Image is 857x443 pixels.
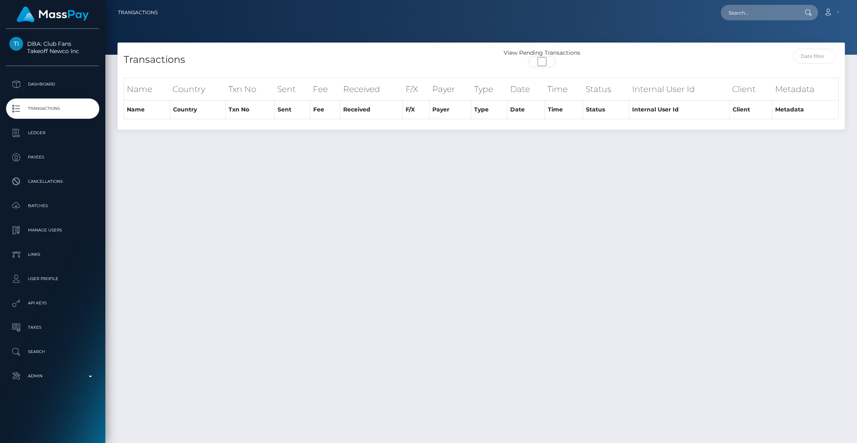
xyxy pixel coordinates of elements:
[545,78,583,100] th: Time
[310,101,340,119] th: Fee
[124,78,170,100] th: Name
[9,103,96,115] p: Transactions
[481,49,603,57] div: View Pending Transactions
[118,4,158,21] a: Transactions
[170,101,226,119] th: Country
[430,78,471,100] th: Payer
[6,98,99,119] a: Transactions
[226,101,274,119] th: Txn No
[9,297,96,309] p: API Keys
[629,78,730,100] th: Internal User Id
[9,321,96,334] p: Taxes
[772,101,839,119] th: Metadata
[9,273,96,285] p: User Profile
[6,269,99,289] a: User Profile
[403,101,430,119] th: F/X
[6,74,99,94] a: Dashboard
[9,151,96,163] p: Payees
[17,6,89,22] img: MassPay Logo
[507,78,545,100] th: Date
[9,370,96,382] p: Admin
[6,147,99,167] a: Payees
[6,220,99,240] a: Manage Users
[430,101,471,119] th: Payer
[6,244,99,265] a: Links
[9,200,96,212] p: Batches
[721,5,797,20] input: Search...
[9,346,96,358] p: Search
[6,123,99,143] a: Ledger
[471,78,507,100] th: Type
[583,78,629,100] th: Status
[545,101,583,119] th: Time
[629,101,730,119] th: Internal User Id
[471,101,507,119] th: Type
[274,78,310,100] th: Sent
[9,175,96,188] p: Cancellations
[226,78,274,100] th: Txn No
[9,248,96,261] p: Links
[6,366,99,386] a: Admin
[124,101,170,119] th: Name
[507,101,545,119] th: Date
[729,101,772,119] th: Client
[170,78,226,100] th: Country
[583,101,629,119] th: Status
[6,317,99,338] a: Taxes
[793,49,836,64] input: Date filter
[6,196,99,216] a: Batches
[124,53,475,67] h4: Transactions
[9,224,96,236] p: Manage Users
[772,78,839,100] th: Metadata
[6,342,99,362] a: Search
[6,171,99,192] a: Cancellations
[6,293,99,313] a: API Keys
[403,78,430,100] th: F/X
[310,78,340,100] th: Fee
[9,127,96,139] p: Ledger
[274,101,310,119] th: Sent
[729,78,772,100] th: Client
[9,37,23,51] img: Takeoff Newco Inc
[6,40,99,55] span: DBA: Club Fans Takeoff Newco Inc
[340,101,403,119] th: Received
[340,78,403,100] th: Received
[9,78,96,90] p: Dashboard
